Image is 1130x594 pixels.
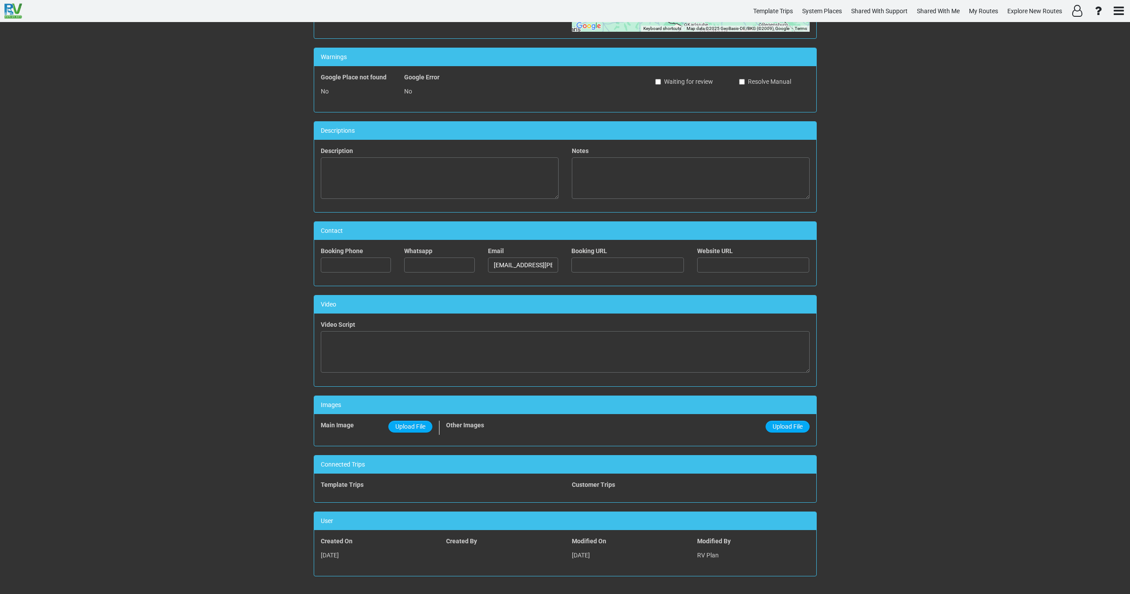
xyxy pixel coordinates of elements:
[913,3,964,20] a: Shared With Me
[697,548,810,563] p: RV Plan
[574,20,603,32] a: Open this area in Google Maps (opens a new window)
[321,146,353,155] label: Description
[773,423,803,430] span: Upload File
[687,26,789,31] span: Map data ©2025 GeoBasis-DE/BKG (©2009), Google
[572,480,615,489] label: Customer Trips
[643,26,681,32] button: Keyboard shortcuts
[1003,3,1066,20] a: Explore New Routes
[314,512,816,530] div: User
[4,4,22,19] img: RvPlanetLogo.png
[314,122,816,140] div: Descriptions
[655,79,661,85] input: Waiting for review
[739,77,791,86] label: Resolve Manual
[655,77,713,86] label: Waiting for review
[749,3,797,20] a: Template Trips
[314,295,816,314] div: Video
[321,548,433,563] p: [DATE]
[321,73,387,82] label: Google Place not found
[404,247,432,255] label: Whatsapp
[572,537,606,545] label: Modified On
[572,548,684,563] p: [DATE]
[802,7,842,15] span: System Places
[321,480,364,489] label: Template Trips
[314,456,816,474] div: Connected Trips
[321,421,354,430] label: Main Image
[314,222,816,240] div: Contact
[753,7,793,15] span: Template Trips
[574,20,603,32] img: Google
[314,396,816,414] div: Images
[917,7,960,15] span: Shared With Me
[571,247,607,255] label: Booking URL
[395,423,425,430] span: Upload File
[446,537,477,545] label: Created By
[851,7,908,15] span: Shared With Support
[969,7,998,15] span: My Routes
[404,73,439,82] label: Google Error
[488,247,504,255] label: Email
[847,3,912,20] a: Shared With Support
[798,3,846,20] a: System Places
[572,146,589,155] label: Notes
[697,247,733,255] label: Website URL
[321,537,353,545] label: Created On
[404,88,412,95] span: No
[697,537,731,545] label: Modified By
[1007,7,1062,15] span: Explore New Routes
[321,247,363,255] label: Booking Phone
[965,3,1002,20] a: My Routes
[446,421,484,430] label: Other Images
[321,88,329,95] span: No
[739,79,745,85] input: Resolve Manual
[321,320,355,329] label: Video Script
[314,48,816,66] div: Warnings
[795,26,807,31] a: Terms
